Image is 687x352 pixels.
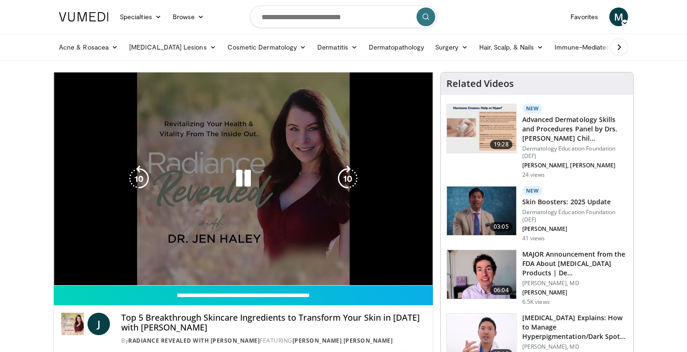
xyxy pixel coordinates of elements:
[522,171,545,179] p: 24 views
[53,38,124,57] a: Acne & Rosacea
[88,313,110,335] a: J
[490,286,512,295] span: 06:04
[522,313,628,341] h3: [MEDICAL_DATA] Explains: How to Manage Hyperpigmentation/Dark Spots o…
[522,225,628,233] p: [PERSON_NAME]
[121,313,425,333] h4: Top 5 Breakthrough Skincare Ingredients to Transform Your Skin in [DATE] with [PERSON_NAME]
[522,197,628,207] h3: Skin Boosters: 2025 Update
[565,7,604,26] a: Favorites
[522,235,545,242] p: 41 views
[59,12,109,22] img: VuMedi Logo
[522,250,628,278] h3: MAJOR Announcement from the FDA About [MEDICAL_DATA] Products | De…
[474,38,549,57] a: Hair, Scalp, & Nails
[363,38,430,57] a: Dermatopathology
[522,145,628,160] p: Dermatology Education Foundation (DEF)
[522,289,628,296] p: [PERSON_NAME]
[114,7,167,26] a: Specialties
[522,115,628,143] h3: Advanced Dermatology Skills and Procedures Panel by Drs. [PERSON_NAME] Chil…
[522,298,550,306] p: 6.5K views
[124,38,222,57] a: [MEDICAL_DATA] Lesions
[128,337,260,345] a: Radiance Revealed with [PERSON_NAME]
[522,186,543,195] p: New
[121,337,425,345] div: By FEATURING ,
[522,343,628,351] p: [PERSON_NAME], MD
[446,186,628,242] a: 03:05 New Skin Boosters: 2025 Update Dermatology Education Foundation (DEF) [PERSON_NAME] 41 views
[490,140,512,149] span: 19:28
[54,72,433,286] video-js: Video Player
[430,38,474,57] a: Surgery
[61,313,84,335] img: Radiance Revealed with Dr. Jen Haley
[522,162,628,169] p: [PERSON_NAME], [PERSON_NAME]
[446,78,514,89] h4: Related Videos
[446,250,628,306] a: 06:04 MAJOR Announcement from the FDA About [MEDICAL_DATA] Products | De… [PERSON_NAME], MD [PERS...
[167,7,210,26] a: Browse
[447,250,516,299] img: b8d0b268-5ea7-42fe-a1b9-7495ab263df8.150x105_q85_crop-smart_upscale.jpg
[522,104,543,113] p: New
[522,280,628,287] p: [PERSON_NAME], MD
[447,187,516,235] img: 5d8405b0-0c3f-45ed-8b2f-ed15b0244802.150x105_q85_crop-smart_upscale.jpg
[609,7,628,26] a: M
[292,337,342,345] a: [PERSON_NAME]
[446,104,628,179] a: 19:28 New Advanced Dermatology Skills and Procedures Panel by Drs. [PERSON_NAME] Chil… Dermatolog...
[312,38,363,57] a: Dermatitis
[343,337,393,345] a: [PERSON_NAME]
[222,38,312,57] a: Cosmetic Dermatology
[447,104,516,153] img: dd29cf01-09ec-4981-864e-72915a94473e.150x105_q85_crop-smart_upscale.jpg
[522,208,628,223] p: Dermatology Education Foundation (DEF)
[549,38,625,57] a: Immune-Mediated
[490,222,512,231] span: 03:05
[250,6,437,28] input: Search topics, interventions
